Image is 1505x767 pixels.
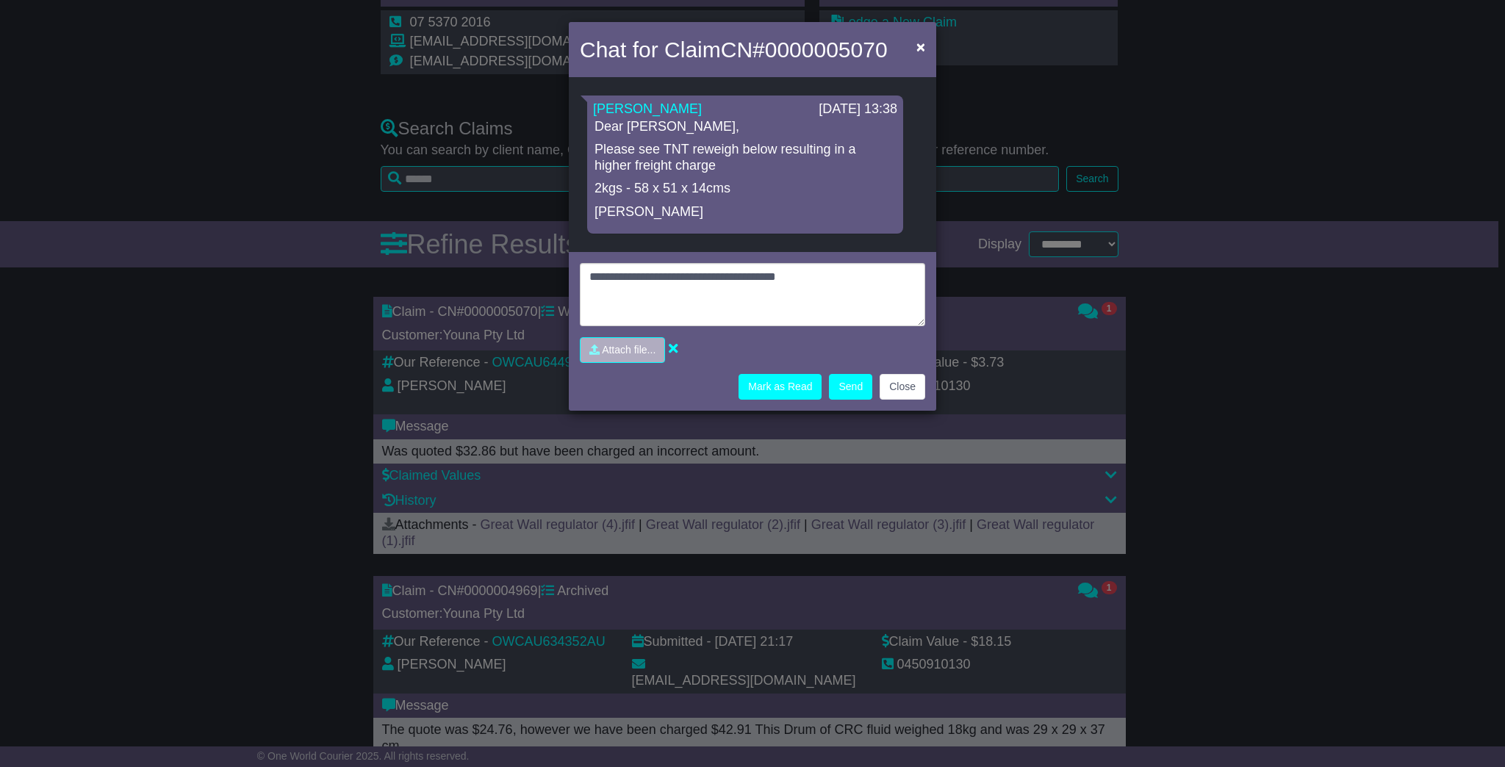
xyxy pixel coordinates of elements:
p: 2kgs - 58 x 51 x 14cms [595,181,896,197]
p: Dear [PERSON_NAME], [595,119,896,135]
div: [DATE] 13:38 [819,101,897,118]
button: Send [829,374,872,400]
p: Please see TNT reweigh below resulting in a higher freight charge [595,142,896,173]
span: × [916,38,925,55]
span: CN# [721,37,888,62]
button: Mark as Read [739,374,822,400]
button: Close [909,32,933,62]
h4: Chat for Claim [580,33,888,66]
a: [PERSON_NAME] [593,101,702,116]
span: 0000005070 [765,37,888,62]
p: [PERSON_NAME] [595,204,896,220]
button: Close [880,374,925,400]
